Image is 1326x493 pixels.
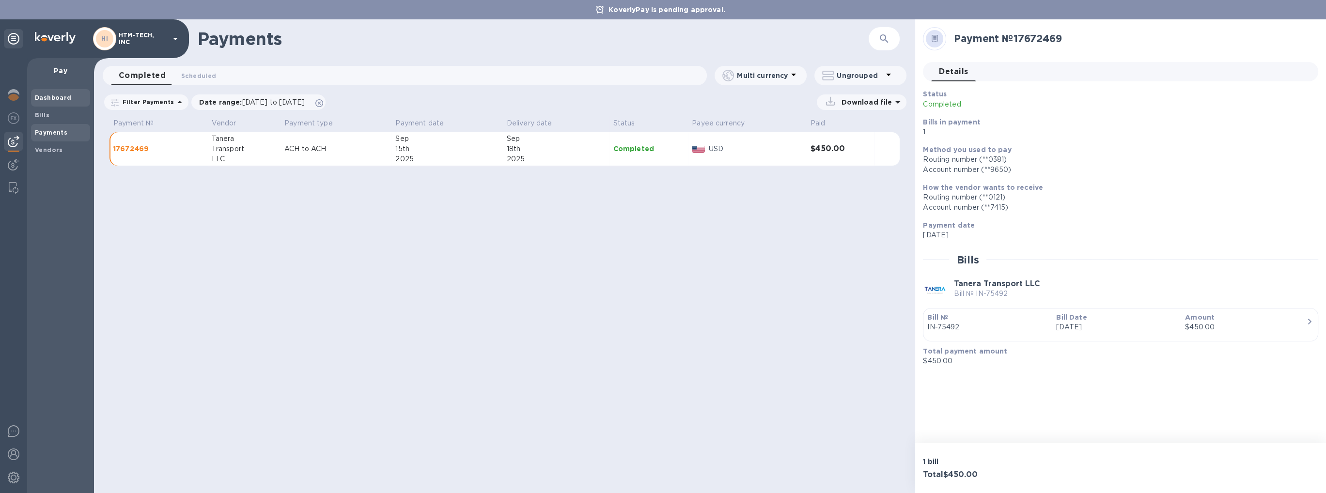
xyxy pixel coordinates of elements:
p: Pay [35,66,86,76]
p: $450.00 [923,356,1310,366]
span: Paid [811,118,838,128]
div: $450.00 [1185,322,1306,332]
span: Status [613,118,648,128]
b: Dashboard [35,94,72,101]
div: 2025 [395,154,499,164]
p: [DATE] [923,230,1310,240]
p: Vendor [212,118,236,128]
b: Total payment amount [923,347,1007,355]
p: Payment № [113,118,154,128]
p: 1 bill [923,457,1117,466]
div: Routing number (**0381) [923,154,1310,165]
p: [DATE] [1056,322,1177,332]
div: Sep [395,134,499,144]
span: [DATE] to [DATE] [242,98,305,106]
span: Payee currency [692,118,757,128]
p: HTM-TECH, INC [119,32,167,46]
button: Bill №IN-75492Bill Date[DATE]Amount$450.00 [923,308,1318,341]
div: Routing number (**0121) [923,192,1310,202]
span: Payment № [113,118,166,128]
p: Payment date [395,118,444,128]
p: 17672469 [113,144,204,154]
div: 18th [507,144,606,154]
div: Account number (**9650) [923,165,1310,175]
b: How the vendor wants to receive [923,184,1043,191]
p: 1 [923,127,1310,137]
p: Status [613,118,635,128]
span: Payment date [395,118,456,128]
div: Transport [212,144,277,154]
h2: Payment № 17672469 [954,32,1310,45]
img: USD [692,146,705,153]
span: Payment type [284,118,345,128]
span: Vendor [212,118,249,128]
img: Foreign exchange [8,112,19,124]
p: Paid [811,118,826,128]
b: Vendors [35,146,63,154]
div: Date range:[DATE] to [DATE] [191,94,326,110]
span: Delivery date [507,118,565,128]
b: Method you used to pay [923,146,1011,154]
p: Completed [923,99,1181,109]
p: IN-75492 [927,322,1048,332]
p: Payment type [284,118,333,128]
p: USD [709,144,803,154]
div: Tanera [212,134,277,144]
div: 2025 [507,154,606,164]
p: Filter Payments [119,98,174,106]
p: Delivery date [507,118,552,128]
p: Ungrouped [837,71,883,80]
div: 15th [395,144,499,154]
h3: $450.00 [811,144,871,154]
b: Payment date [923,221,975,229]
img: Logo [35,32,76,44]
h1: Payments [198,29,869,49]
b: Tanera Transport LLC [954,279,1040,288]
b: Bill Date [1056,313,1087,321]
b: Payments [35,129,67,136]
span: Details [939,65,968,78]
p: ACH to ACH [284,144,388,154]
div: Sep [507,134,606,144]
p: Date range : [199,97,310,107]
p: KoverlyPay is pending approval. [604,5,730,15]
p: Bill № IN-75492 [954,289,1040,299]
b: Bills in payment [923,118,980,126]
h2: Bills [957,254,979,266]
b: Status [923,90,947,98]
p: Multi currency [737,71,788,80]
b: Amount [1185,313,1215,321]
div: LLC [212,154,277,164]
b: Bills [35,111,49,119]
b: HI [101,35,108,42]
b: Bill № [927,313,948,321]
span: Completed [119,69,166,82]
p: Download file [837,97,892,107]
p: Completed [613,144,685,154]
div: Unpin categories [4,29,23,48]
span: Scheduled [181,71,216,81]
h3: Total $450.00 [923,470,1117,479]
div: Account number (**7415) [923,202,1310,213]
p: Payee currency [692,118,745,128]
